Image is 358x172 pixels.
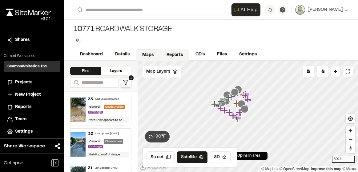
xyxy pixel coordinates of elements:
[346,144,355,153] button: Reset bearing to north
[346,135,355,144] button: Zoom out
[308,6,343,13] span: [PERSON_NAME]
[136,49,160,61] a: Maps
[241,102,249,110] div: Map marker
[70,132,86,157] img: file
[237,109,245,117] div: Map marker
[240,91,248,99] div: Map marker
[215,102,223,110] div: Map marker
[346,114,355,123] button: Find my location
[317,66,328,77] div: Import Pins into your project
[242,92,250,100] div: Map marker
[74,49,109,60] a: Dashboard
[234,89,242,97] div: Map marker
[146,68,170,75] span: Map Layers
[346,126,355,135] button: Zoom in
[6,9,51,16] img: rebrand.png
[221,106,229,114] div: Map marker
[7,64,48,69] h3: SeamonWhiteside Inc.
[7,91,57,98] a: New Project
[74,25,172,34] div: Boardwalk Storage
[95,98,119,101] div: Last updated [DATE]
[218,99,226,107] div: Map marker
[228,93,236,101] div: Map marker
[218,98,226,106] div: Map marker
[238,100,246,108] div: Map marker
[104,105,125,109] div: Needs Action
[88,105,101,109] div: General
[261,167,278,171] a: Mapbox
[177,151,207,163] button: Satellite
[88,131,93,137] div: 32
[217,104,225,112] div: Map marker
[7,104,57,110] a: Reports
[216,100,224,108] div: Map marker
[95,132,119,136] div: Last updated [DATE]
[342,167,356,171] a: Maxar
[15,104,31,110] span: Reports
[7,79,57,86] a: Projects
[70,98,86,122] img: file
[241,105,249,113] div: Map marker
[220,98,228,106] div: Map marker
[155,133,166,140] span: 90 ° F
[15,91,41,98] span: New Project
[231,88,239,96] div: Map marker
[222,97,230,105] div: Map marker
[104,139,123,144] div: Observation
[241,102,249,110] div: Map marker
[233,113,241,121] div: Map marker
[211,100,219,108] div: Map marker
[189,49,211,60] a: CD's
[235,153,260,158] span: 40 pins in area
[280,167,309,171] a: OpenStreetMap
[234,115,242,123] div: Map marker
[311,167,341,171] a: Map feedback
[7,37,57,43] a: Shares
[240,6,258,14] span: AI Help
[4,142,45,150] span: Share Workspace
[70,78,81,88] button: Search
[4,159,23,167] span: Collapse
[230,112,238,120] div: Map marker
[303,66,314,77] div: No pins available to export
[74,37,81,44] button: Edit Tags
[15,37,30,43] span: Shares
[160,49,189,61] a: Reports
[88,97,93,102] div: 33
[233,49,263,60] a: Settings
[332,156,355,163] div: 500 ft
[6,16,51,22] div: Oh geez...please don't...
[236,109,244,117] div: Map marker
[225,94,233,102] div: Map marker
[70,67,101,75] div: Pins
[74,5,85,15] button: Search
[242,90,250,98] div: Map marker
[88,139,101,144] div: General
[101,67,131,75] div: Layers
[295,5,348,15] button: [PERSON_NAME]
[95,166,118,170] div: Last updated [DATE]
[244,95,252,103] div: Map marker
[120,78,131,88] button: 1
[234,114,242,122] div: Map marker
[219,97,227,105] div: Map marker
[88,111,103,114] span: Drainage
[210,151,231,163] button: 3D
[139,163,167,170] a: Mapbox logo
[109,49,136,60] a: Details
[7,116,57,123] a: Team
[346,135,355,144] span: Zoom out
[231,3,263,16] div: Open AI Assistant
[147,151,175,163] button: Street
[88,152,129,158] div: Building roof drainage
[15,116,26,123] span: Team
[88,117,129,123] div: Yard Inlet appears to be missing or covered by sediment. Tree well is holding a significant amoun...
[88,145,103,148] span: Drainage
[129,75,134,80] span: 1
[211,49,233,60] a: Files
[4,53,60,59] p: Current Workspace
[74,25,94,34] span: 10771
